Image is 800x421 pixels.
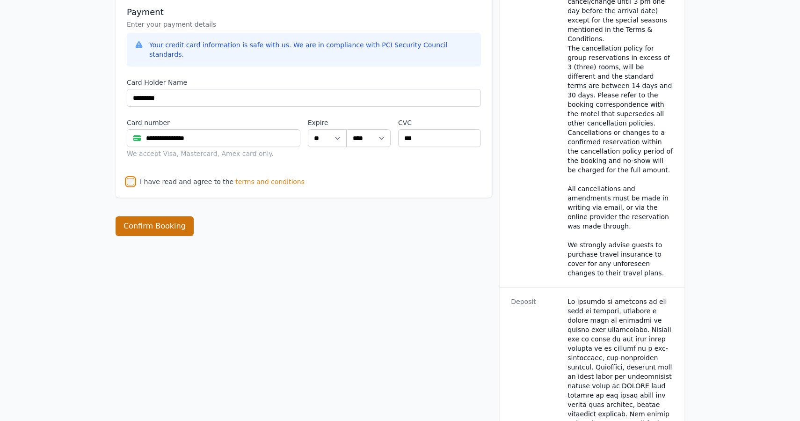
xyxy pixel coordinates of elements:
[127,149,300,158] div: We accept Visa, Mastercard, Amex card only.
[140,178,233,185] label: I have read and agree to the
[127,20,481,29] p: Enter your payment details
[149,40,473,59] div: Your credit card information is safe with us. We are in compliance with PCI Security Council stan...
[398,118,481,127] label: CVC
[127,78,481,87] label: Card Holder Name
[127,7,481,18] h3: Payment
[116,216,194,236] button: Confirm Booking
[127,118,300,127] label: Card number
[308,118,347,127] label: Expire
[347,118,391,127] label: .
[235,177,305,186] span: terms and conditions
